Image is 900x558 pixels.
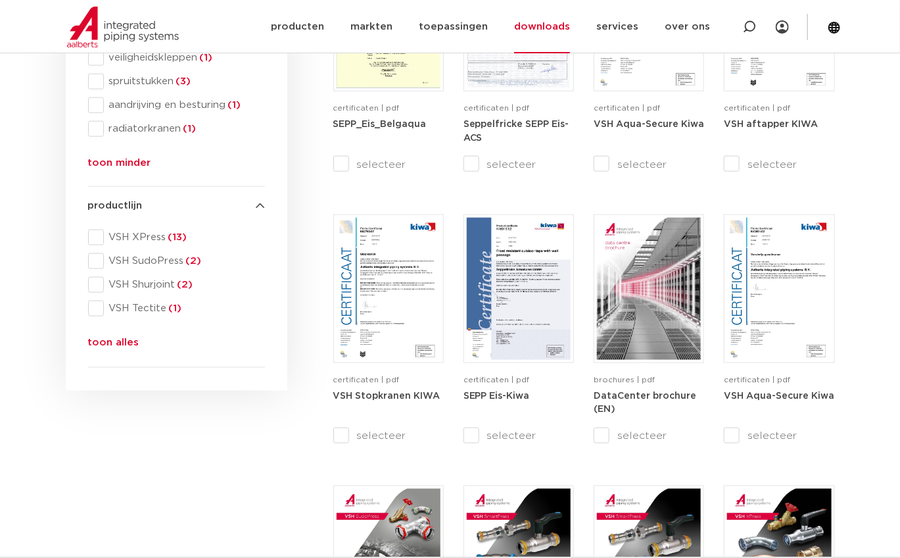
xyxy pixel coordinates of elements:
img: VSH-vorstvrije-gevelkraan-Kiwa-pdf.jpg [727,218,831,360]
span: brochures | pdf [594,376,655,384]
a: VSH Aqua-Secure Kiwa [594,119,704,129]
span: (1) [167,303,182,313]
label: selecteer [333,157,444,172]
label: selecteer [463,428,574,444]
span: spruitstukken [104,75,265,88]
span: certificaten | pdf [333,376,400,384]
img: VSH_Stopkranen_KIWA-1-pdf.jpg [337,218,440,360]
strong: VSH Aqua-Secure Kiwa [594,120,704,129]
label: selecteer [724,428,834,444]
img: DataCenter_A4Brochure-5011610-2025_1.0_Pegler-UK-pdf.jpg [597,218,701,360]
div: radiatorkranen(1) [88,121,265,137]
span: certificaten | pdf [333,104,400,112]
span: (3) [174,76,191,86]
label: selecteer [463,157,574,172]
img: SEPP_Eis-Kiwa-2-pdf.jpg [467,218,571,360]
span: aandrijving en besturing [104,99,265,112]
span: certificaten | pdf [724,104,790,112]
span: certificaten | pdf [594,104,660,112]
div: veiligheidskleppen(1) [88,50,265,66]
span: certificaten | pdf [463,376,530,384]
span: (2) [176,280,193,290]
a: VSH Stopkranen KIWA [333,391,440,401]
span: veiligheidskleppen [104,51,265,64]
button: toon minder [88,155,151,176]
div: spruitstukken(3) [88,74,265,89]
div: VSH SudoPress(2) [88,253,265,269]
label: selecteer [724,157,834,172]
span: certificaten | pdf [724,376,790,384]
span: certificaten | pdf [463,104,530,112]
span: (13) [166,232,187,242]
h4: productlijn [88,198,265,214]
a: VSH aftapper KIWA [724,119,818,129]
div: VSH XPress(13) [88,230,265,245]
a: DataCenter brochure (EN) [594,391,696,415]
label: selecteer [594,428,704,444]
label: selecteer [333,428,444,444]
a: SEPP_Eis_Belgaqua [333,119,427,129]
span: (1) [226,100,241,110]
a: VSH Aqua-Secure Kiwa [724,391,834,401]
span: (1) [181,124,197,134]
strong: SEPP_Eis_Belgaqua [333,120,427,129]
div: aandrijving en besturing(1) [88,97,265,113]
button: toon alles [88,335,139,356]
span: VSH SudoPress [104,255,265,268]
span: (2) [184,256,202,266]
strong: Seppelfricke SEPP Eis-ACS [463,120,569,143]
span: radiatorkranen [104,122,265,136]
a: Seppelfricke SEPP Eis-ACS [463,119,569,143]
span: (1) [198,53,213,63]
div: VSH Shurjoint(2) [88,277,265,293]
span: VSH Tectite [104,302,265,315]
span: VSH Shurjoint [104,278,265,292]
span: VSH XPress [104,231,265,244]
label: selecteer [594,157,704,172]
a: SEPP Eis-Kiwa [463,391,530,401]
div: VSH Tectite(1) [88,301,265,317]
strong: VSH aftapper KIWA [724,120,818,129]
